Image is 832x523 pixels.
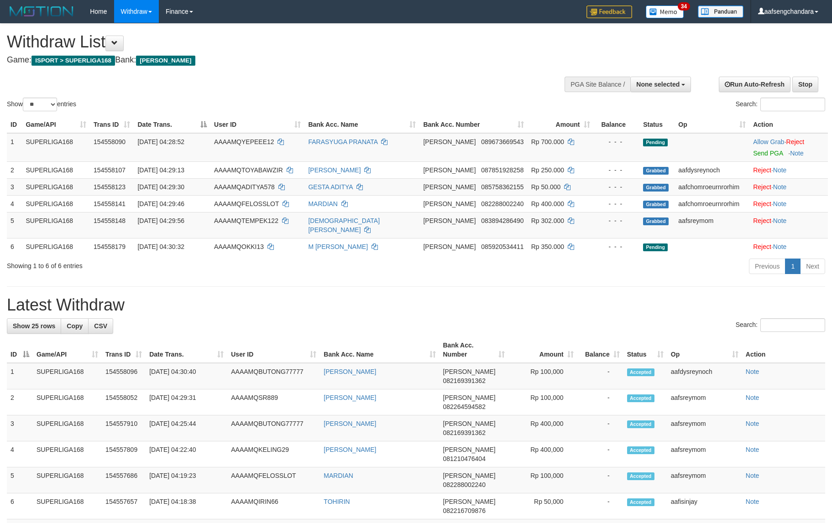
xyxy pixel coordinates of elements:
[719,77,790,92] a: Run Auto-Refresh
[577,441,623,467] td: -
[773,183,787,191] a: Note
[675,195,749,212] td: aafchomroeurnrorhim
[749,195,828,212] td: ·
[33,415,102,441] td: SUPERLIGA168
[7,178,22,195] td: 3
[443,394,496,401] span: [PERSON_NAME]
[597,182,636,192] div: - - -
[623,337,667,363] th: Status: activate to sort column ascending
[7,212,22,238] td: 5
[304,116,419,133] th: Bank Acc. Name: activate to sort column ascending
[227,467,320,493] td: AAAAMQFELOSSLOT
[481,138,523,145] span: Copy 089673669543 to clipboard
[7,195,22,212] td: 4
[577,415,623,441] td: -
[597,137,636,146] div: - - -
[423,138,476,145] span: [PERSON_NAME]
[7,337,33,363] th: ID: activate to sort column descending
[800,259,825,274] a: Next
[7,363,33,389] td: 1
[627,472,654,480] span: Accepted
[7,318,61,334] a: Show 25 rows
[773,166,787,174] a: Note
[324,368,376,375] a: [PERSON_NAME]
[481,183,523,191] span: Copy 085758362155 to clipboard
[22,195,90,212] td: SUPERLIGA168
[528,116,594,133] th: Amount: activate to sort column ascending
[443,446,496,453] span: [PERSON_NAME]
[137,200,184,207] span: [DATE] 04:29:46
[23,98,57,111] select: Showentries
[577,467,623,493] td: -
[90,116,134,133] th: Trans ID: activate to sort column ascending
[214,243,264,250] span: AAAAMQOKKI13
[214,138,274,145] span: AAAAMQYEPEEE12
[749,212,828,238] td: ·
[753,183,771,191] a: Reject
[531,183,561,191] span: Rp 50.000
[440,337,508,363] th: Bank Acc. Number: activate to sort column ascending
[443,472,496,479] span: [PERSON_NAME]
[749,116,828,133] th: Action
[227,493,320,519] td: AAAAMQIRIN66
[214,166,283,174] span: AAAAMQTOYABAWZIR
[531,138,564,145] span: Rp 700.000
[94,166,126,174] span: 154558107
[67,322,83,330] span: Copy
[94,217,126,224] span: 154558148
[753,138,784,145] a: Allow Grab
[594,116,640,133] th: Balance
[423,217,476,224] span: [PERSON_NAME]
[22,178,90,195] td: SUPERLIGA168
[13,322,55,330] span: Show 25 rows
[308,166,361,174] a: [PERSON_NAME]
[7,415,33,441] td: 3
[667,493,742,519] td: aafisinjay
[324,472,353,479] a: MARDIAN
[630,77,691,92] button: None selected
[675,212,749,238] td: aafsreymom
[643,201,669,208] span: Grabbed
[508,415,577,441] td: Rp 400,000
[324,420,376,427] a: [PERSON_NAME]
[636,81,680,88] span: None selected
[137,183,184,191] span: [DATE] 04:29:30
[22,238,90,255] td: SUPERLIGA168
[7,56,545,65] h4: Game: Bank:
[134,116,210,133] th: Date Trans.: activate to sort column descending
[7,98,76,111] label: Show entries
[443,368,496,375] span: [PERSON_NAME]
[214,183,275,191] span: AAAAMQADITYA578
[678,2,690,10] span: 34
[667,415,742,441] td: aafsreymom
[643,243,668,251] span: Pending
[749,259,785,274] a: Previous
[565,77,630,92] div: PGA Site Balance /
[136,56,195,66] span: [PERSON_NAME]
[146,467,227,493] td: [DATE] 04:19:23
[102,493,146,519] td: 154557657
[33,337,102,363] th: Game/API: activate to sort column ascending
[736,98,825,111] label: Search:
[443,420,496,427] span: [PERSON_NAME]
[508,467,577,493] td: Rp 100,000
[639,116,675,133] th: Status
[667,389,742,415] td: aafsreymom
[7,33,545,51] h1: Withdraw List
[531,166,564,174] span: Rp 250.000
[753,217,771,224] a: Reject
[597,242,636,251] div: - - -
[481,243,523,250] span: Copy 085920534411 to clipboard
[675,161,749,178] td: aafdysreynoch
[746,368,759,375] a: Note
[773,243,787,250] a: Note
[577,493,623,519] td: -
[137,138,184,145] span: [DATE] 04:28:52
[22,133,90,162] td: SUPERLIGA168
[31,56,115,66] span: ISPORT > SUPERLIGA168
[320,337,439,363] th: Bank Acc. Name: activate to sort column ascending
[443,481,486,488] span: Copy 082288002240 to clipboard
[7,493,33,519] td: 6
[749,178,828,195] td: ·
[7,258,340,270] div: Showing 1 to 6 of 6 entries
